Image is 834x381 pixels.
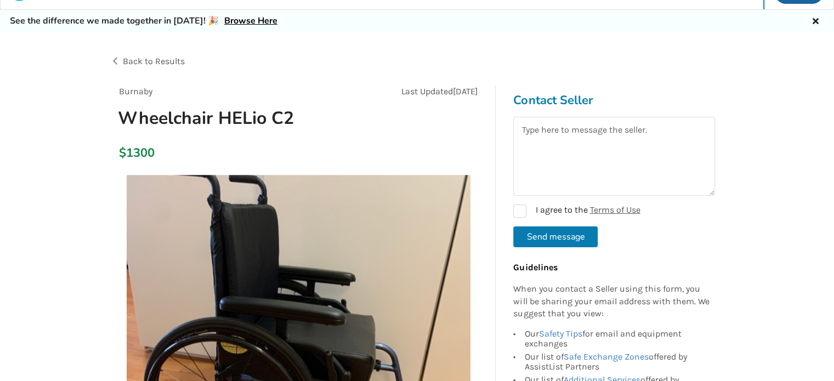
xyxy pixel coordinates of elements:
p: When you contact a Seller using this form, you will be sharing your email address with them. We s... [513,283,710,321]
button: Send message [513,226,598,247]
span: [DATE] [453,86,478,96]
h1: Wheelchair HELio C2 [109,107,368,129]
h5: See the difference we made together in [DATE]! 🎉 [10,15,277,27]
div: $1300 [119,145,125,161]
a: Terms of Use [589,204,640,215]
a: Safety Tips [538,328,582,339]
a: Browse Here [224,15,277,27]
label: I agree to the [513,204,640,218]
b: Guidelines [513,262,557,272]
h3: Contact Seller [513,93,715,108]
a: Safe Exchange Zones [563,351,648,362]
span: Burnaby [119,86,152,96]
div: Our for email and equipment exchanges [524,329,710,350]
span: Last Updated [401,86,453,96]
span: Back to Results [123,56,185,66]
div: Our list of offered by AssistList Partners [524,350,710,373]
